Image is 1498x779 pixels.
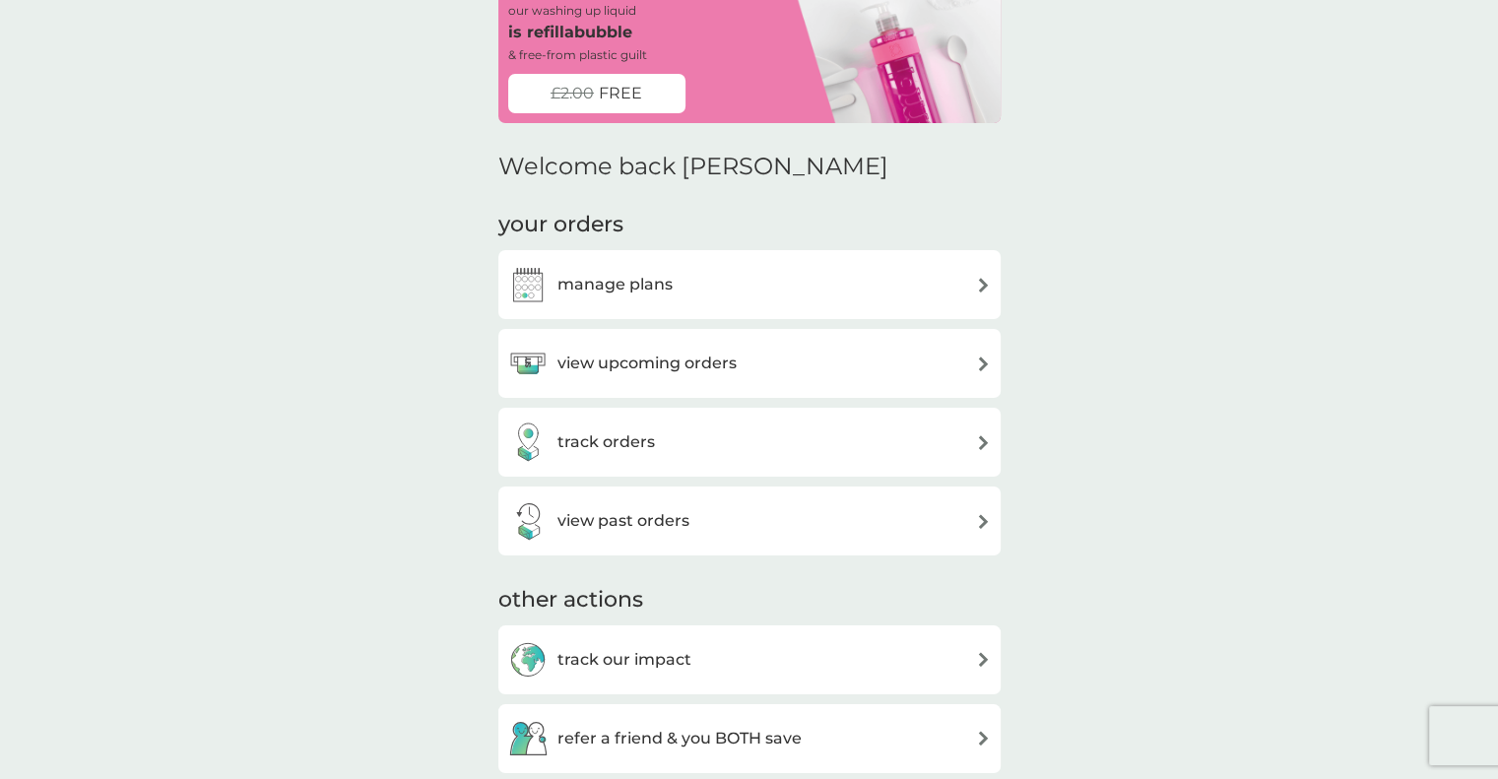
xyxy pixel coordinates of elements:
[498,585,643,616] h3: other actions
[498,153,888,181] h2: Welcome back [PERSON_NAME]
[976,731,991,746] img: arrow right
[557,351,737,376] h3: view upcoming orders
[557,272,673,297] h3: manage plans
[976,435,991,450] img: arrow right
[557,726,802,751] h3: refer a friend & you BOTH save
[498,210,623,240] h3: your orders
[551,81,594,106] span: £2.00
[976,278,991,292] img: arrow right
[599,81,642,106] span: FREE
[557,647,691,673] h3: track our impact
[976,514,991,529] img: arrow right
[557,429,655,455] h3: track orders
[976,652,991,667] img: arrow right
[508,45,647,64] p: & free-from plastic guilt
[508,20,632,45] p: is refillabubble
[976,357,991,371] img: arrow right
[508,1,636,20] p: our washing up liquid
[557,508,689,534] h3: view past orders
